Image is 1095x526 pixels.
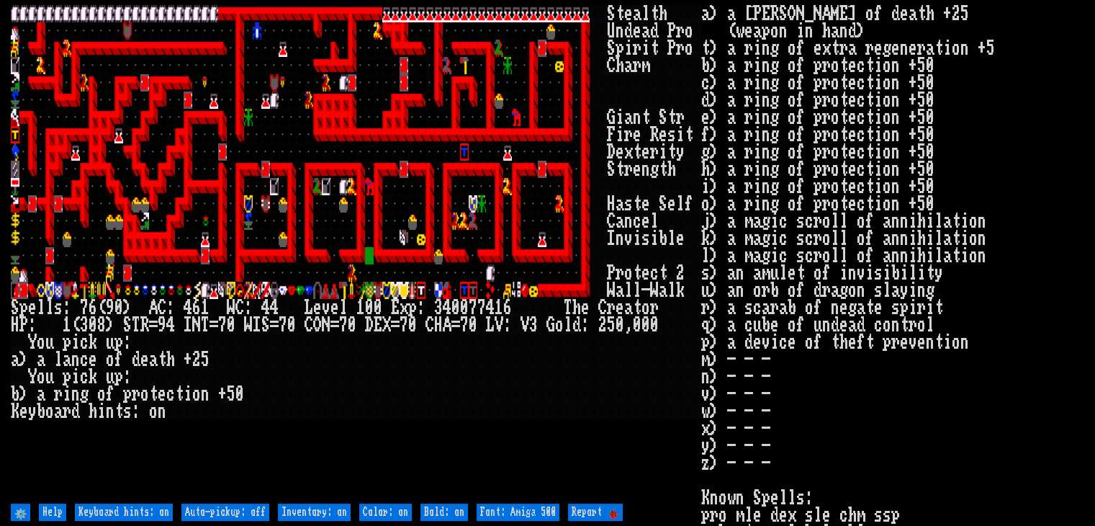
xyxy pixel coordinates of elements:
[495,316,503,334] div: V
[158,351,166,368] div: t
[616,195,624,213] div: a
[348,316,356,334] div: 0
[201,316,209,334] div: T
[607,195,616,213] div: H
[616,213,624,230] div: a
[659,195,667,213] div: S
[201,351,209,368] div: 5
[184,385,192,403] div: i
[572,316,581,334] div: d
[11,316,19,334] div: H
[443,316,451,334] div: A
[184,351,192,368] div: +
[676,264,685,282] div: 2
[37,385,45,403] div: a
[97,316,106,334] div: 8
[227,316,235,334] div: 0
[391,299,400,316] div: E
[568,504,623,521] input: Report 🐞
[564,299,572,316] div: T
[659,5,667,22] div: h
[624,195,633,213] div: s
[54,351,63,368] div: l
[132,385,140,403] div: r
[253,316,261,334] div: I
[616,230,624,247] div: n
[114,351,123,368] div: f
[650,316,659,334] div: 0
[641,195,650,213] div: e
[11,385,19,403] div: b
[659,230,667,247] div: b
[244,316,253,334] div: W
[676,195,685,213] div: l
[607,143,616,161] div: D
[106,316,114,334] div: )
[80,351,89,368] div: c
[80,385,89,403] div: g
[261,299,270,316] div: 4
[616,282,624,299] div: a
[451,299,460,316] div: 0
[624,299,633,316] div: a
[598,316,607,334] div: 2
[63,316,71,334] div: 1
[607,299,616,316] div: r
[181,504,269,521] input: Auto-pickup: off
[641,316,650,334] div: 0
[641,299,650,316] div: o
[624,5,633,22] div: e
[19,316,28,334] div: P
[529,316,538,334] div: 3
[641,143,650,161] div: e
[477,504,559,521] input: Font: Amiga 500
[633,57,641,74] div: r
[218,316,227,334] div: 7
[244,299,253,316] div: :
[63,403,71,420] div: r
[75,504,173,521] input: Keyboard hints: on
[227,385,235,403] div: 5
[374,316,382,334] div: E
[184,316,192,334] div: I
[676,109,685,126] div: r
[106,385,114,403] div: f
[659,143,667,161] div: i
[80,334,89,351] div: c
[19,403,28,420] div: e
[633,109,641,126] div: n
[400,316,408,334] div: 7
[279,316,287,334] div: 7
[339,299,348,316] div: l
[607,264,616,282] div: P
[11,351,19,368] div: a
[45,334,54,351] div: u
[19,351,28,368] div: )
[417,299,425,316] div: :
[650,161,659,178] div: g
[486,299,495,316] div: 4
[175,385,184,403] div: t
[149,316,158,334] div: =
[607,213,616,230] div: C
[106,368,114,385] div: u
[443,299,451,316] div: 4
[633,230,641,247] div: i
[633,299,641,316] div: t
[641,5,650,22] div: l
[581,316,590,334] div: :
[11,504,30,521] input: ⚙️
[641,230,650,247] div: s
[45,299,54,316] div: l
[624,264,633,282] div: o
[521,316,529,334] div: V
[650,264,659,282] div: c
[633,5,641,22] div: a
[564,316,572,334] div: l
[624,109,633,126] div: a
[624,22,633,40] div: d
[123,368,132,385] div: :
[624,282,633,299] div: l
[149,385,158,403] div: t
[270,316,279,334] div: =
